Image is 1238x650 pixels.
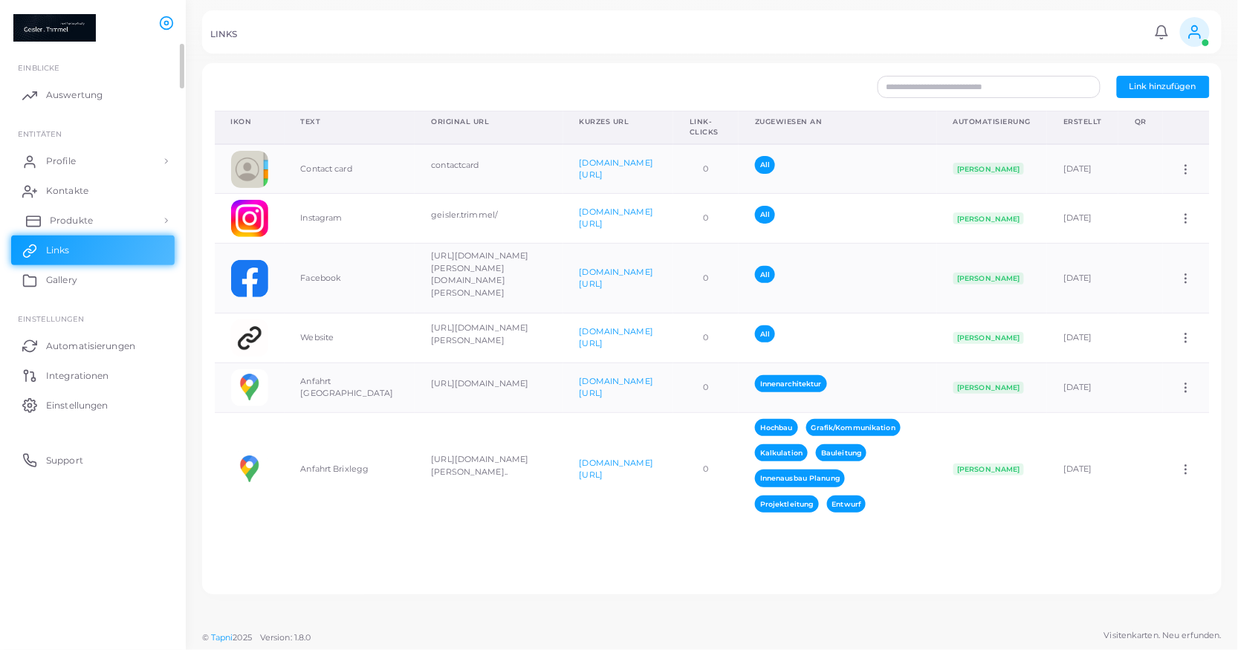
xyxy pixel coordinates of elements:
[46,244,70,257] span: Links
[11,176,175,206] a: Kontakte
[580,458,653,480] a: [DOMAIN_NAME][URL]
[285,144,415,194] td: Contact card
[11,235,175,265] a: Links
[755,495,819,513] span: Projektleitung
[231,151,268,188] img: contactcard.png
[953,273,1024,285] span: [PERSON_NAME]
[46,88,103,102] span: Auswertung
[50,214,93,227] span: Produkte
[46,369,108,383] span: Integrationen
[11,331,175,360] a: Automatisierungen
[755,375,827,392] span: Innenarchitektur
[816,444,866,461] span: Bauleitung
[11,390,175,420] a: Einstellungen
[46,155,76,168] span: Profile
[202,631,311,644] span: ©
[755,266,775,283] span: All
[431,453,546,478] p: [URL][DOMAIN_NAME][PERSON_NAME]..
[431,377,546,390] p: [URL][DOMAIN_NAME]
[755,156,775,173] span: All
[827,495,866,513] span: Entwurf
[953,117,1031,127] div: Automatisierung
[13,14,96,42] img: logo
[755,325,775,342] span: All
[46,339,135,353] span: Automatisierungen
[1047,244,1118,313] td: [DATE]
[285,313,415,363] td: Website
[233,631,251,644] span: 2025
[46,454,83,467] span: Support
[260,632,311,643] span: Version: 1.8.0
[211,632,233,643] a: Tapni
[1047,412,1118,527] td: [DATE]
[755,419,798,436] span: Hochbau
[580,117,658,127] div: Kurzes URL
[1163,111,1209,144] th: Action
[18,314,84,323] span: Einstellungen
[1047,194,1118,244] td: [DATE]
[301,117,399,127] div: Text
[673,244,739,313] td: 0
[755,117,921,127] div: Zugewiesen an
[11,206,175,235] a: Produkte
[11,146,175,176] a: Profile
[953,382,1024,394] span: [PERSON_NAME]
[431,250,546,299] p: [URL][DOMAIN_NAME][PERSON_NAME][DOMAIN_NAME][PERSON_NAME]
[46,273,77,287] span: Gallery
[953,163,1024,175] span: [PERSON_NAME]
[580,157,653,180] a: [DOMAIN_NAME][URL]
[673,363,739,412] td: 0
[1063,117,1102,127] div: Erstellt
[953,332,1024,344] span: [PERSON_NAME]
[953,212,1024,224] span: [PERSON_NAME]
[806,419,901,436] span: Grafik/Kommunikation
[231,260,268,297] img: facebook.png
[11,445,175,475] a: Support
[673,194,739,244] td: 0
[580,207,653,229] a: [DOMAIN_NAME][URL]
[285,194,415,244] td: Instagram
[231,451,268,488] img: googlemaps.png
[18,129,62,138] span: ENTITÄTEN
[755,444,808,461] span: Kalkulation
[11,80,175,110] a: Auswertung
[1047,144,1118,194] td: [DATE]
[580,267,653,289] a: [DOMAIN_NAME][URL]
[690,117,722,137] div: Link-Clicks
[673,313,739,363] td: 0
[431,322,546,346] p: [URL][DOMAIN_NAME][PERSON_NAME]
[953,464,1024,475] span: [PERSON_NAME]
[755,206,775,223] span: All
[1130,81,1196,91] span: Link hinzufügen
[1117,76,1210,98] button: Link hinzufügen
[210,29,238,39] h5: LINKS
[285,412,415,527] td: Anfahrt Brixlegg
[673,144,739,194] td: 0
[11,360,175,390] a: Integrationen
[580,376,653,398] a: [DOMAIN_NAME][URL]
[11,265,175,295] a: Gallery
[755,469,845,487] span: Innenausbau Planung
[18,63,59,72] span: EINBLICKE
[580,326,653,348] a: [DOMAIN_NAME][URL]
[231,369,268,406] img: googlemaps.png
[46,184,88,198] span: Kontakte
[673,412,739,527] td: 0
[431,159,546,172] p: contactcard
[231,319,268,357] img: customlink.png
[231,117,268,127] div: Ikon
[1104,629,1222,642] span: Visitenkarten. Neu erfunden.
[285,363,415,412] td: Anfahrt [GEOGRAPHIC_DATA]
[1047,313,1118,363] td: [DATE]
[431,209,546,221] p: geisler.trimmel/
[1135,117,1147,127] div: QR
[285,244,415,313] td: Facebook
[1047,363,1118,412] td: [DATE]
[231,200,268,237] img: instagram.png
[46,399,108,412] span: Einstellungen
[431,117,546,127] div: Original URL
